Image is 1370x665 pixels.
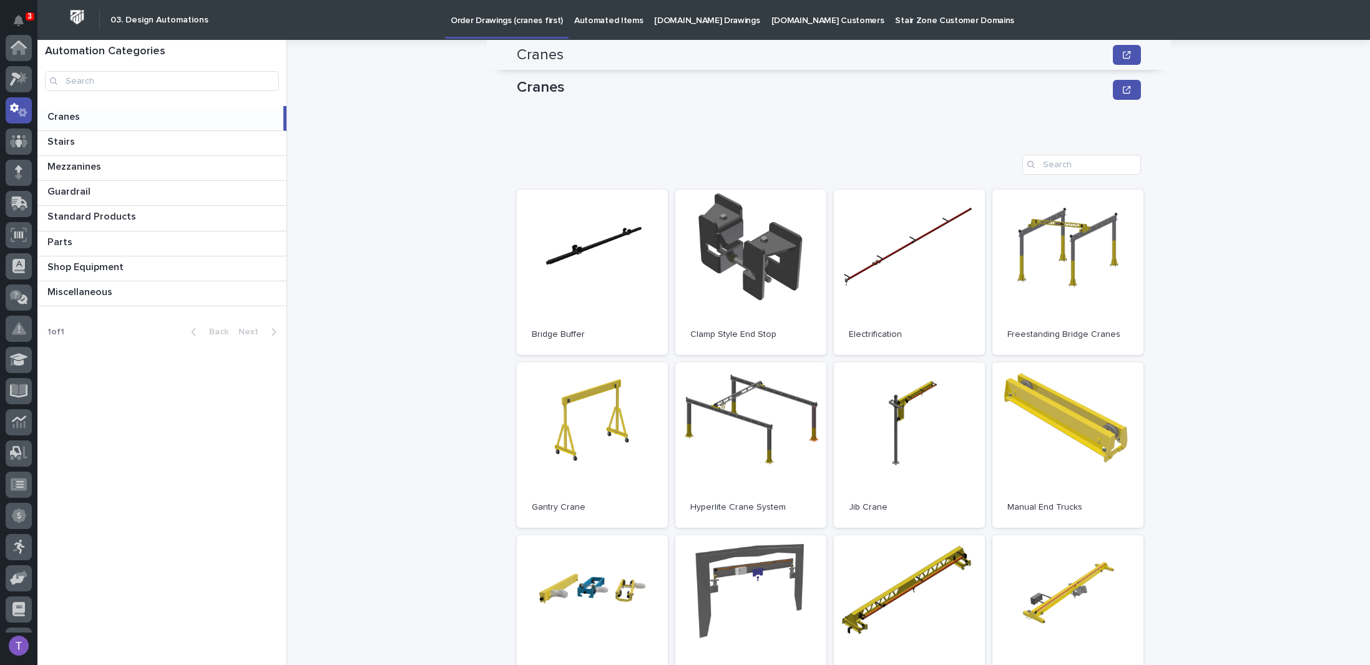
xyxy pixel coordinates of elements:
input: Search [45,71,279,91]
a: Gantry Crane [517,362,668,528]
a: Electrification [834,190,985,355]
p: Mezzanines [47,158,104,173]
p: Hyperlite Crane System [690,502,811,513]
div: Notifications3 [16,15,32,35]
p: Jib Crane [849,502,970,513]
input: Search [1022,155,1141,175]
a: Shop EquipmentShop Equipment [37,256,286,281]
a: MiscellaneousMiscellaneous [37,281,286,306]
p: Clamp Style End Stop [690,329,811,340]
h2: 03. Design Automations [110,15,208,26]
p: Manual End Trucks [1007,502,1128,513]
a: MezzaninesMezzanines [37,156,286,181]
span: Next [238,328,266,336]
p: Cranes [517,79,1108,97]
a: Hyperlite Crane System [675,362,826,528]
a: Freestanding Bridge Cranes [992,190,1143,355]
button: Back [181,326,233,337]
h1: Automation Categories [45,45,279,59]
a: CranesCranes [37,106,286,131]
a: Standard ProductsStandard Products [37,206,286,231]
p: Guardrail [47,183,93,198]
p: Shop Equipment [47,259,126,273]
button: Notifications [6,7,32,34]
a: Jib Crane [834,362,985,528]
button: Next [233,326,286,337]
p: 3 [27,12,32,21]
h2: Cranes [517,46,564,64]
p: Cranes [47,109,82,123]
a: StairsStairs [37,131,286,156]
span: Back [202,328,228,336]
a: GuardrailGuardrail [37,181,286,206]
p: Bridge Buffer [532,329,653,340]
p: Miscellaneous [47,284,115,298]
p: Electrification [849,329,970,340]
p: Standard Products [47,208,139,223]
img: Workspace Logo [66,6,89,29]
button: users-avatar [6,633,32,659]
a: PartsParts [37,231,286,256]
p: 1 of 1 [37,317,74,347]
p: Freestanding Bridge Cranes [1007,329,1128,340]
a: Manual End Trucks [992,362,1143,528]
p: Stairs [47,133,77,148]
p: Gantry Crane [532,502,653,513]
a: Bridge Buffer [517,190,668,355]
a: Clamp Style End Stop [675,190,826,355]
p: Parts [47,234,75,248]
